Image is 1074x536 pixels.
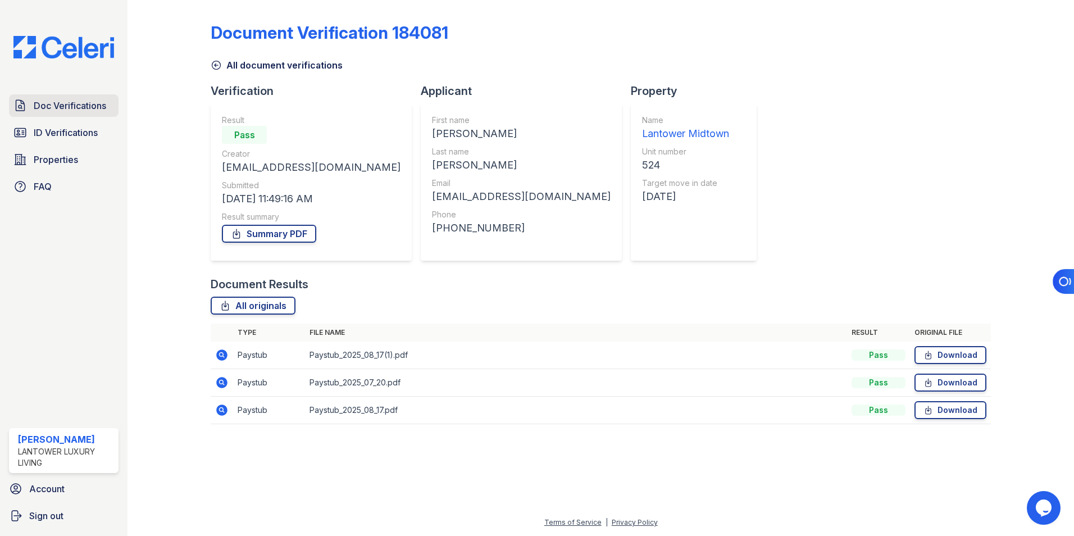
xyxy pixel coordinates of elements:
[432,126,611,142] div: [PERSON_NAME]
[305,324,847,342] th: File name
[852,377,905,388] div: Pass
[211,276,308,292] div: Document Results
[432,178,611,189] div: Email
[34,126,98,139] span: ID Verifications
[4,36,123,58] img: CE_Logo_Blue-a8612792a0a2168367f1c8372b55b34899dd931a85d93a1a3d3e32e68fde9ad4.png
[432,189,611,205] div: [EMAIL_ADDRESS][DOMAIN_NAME]
[9,94,119,117] a: Doc Verifications
[432,209,611,220] div: Phone
[222,191,401,207] div: [DATE] 11:49:16 AM
[642,126,729,142] div: Lantower Midtown
[847,324,910,342] th: Result
[544,518,602,526] a: Terms of Service
[910,324,991,342] th: Original file
[432,157,611,173] div: [PERSON_NAME]
[305,369,847,397] td: Paystub_2025_07_20.pdf
[222,148,401,160] div: Creator
[29,509,63,523] span: Sign out
[222,160,401,175] div: [EMAIL_ADDRESS][DOMAIN_NAME]
[642,157,729,173] div: 524
[421,83,631,99] div: Applicant
[432,146,611,157] div: Last name
[233,324,305,342] th: Type
[233,397,305,424] td: Paystub
[222,180,401,191] div: Submitted
[222,211,401,222] div: Result summary
[18,446,114,469] div: Lantower Luxury Living
[211,297,295,315] a: All originals
[29,482,65,496] span: Account
[211,83,421,99] div: Verification
[34,99,106,112] span: Doc Verifications
[642,115,729,126] div: Name
[9,148,119,171] a: Properties
[305,342,847,369] td: Paystub_2025_08_17(1).pdf
[642,178,729,189] div: Target move in date
[9,121,119,144] a: ID Verifications
[914,374,986,392] a: Download
[211,58,343,72] a: All document verifications
[34,180,52,193] span: FAQ
[914,346,986,364] a: Download
[642,146,729,157] div: Unit number
[9,175,119,198] a: FAQ
[305,397,847,424] td: Paystub_2025_08_17.pdf
[642,189,729,205] div: [DATE]
[222,225,316,243] a: Summary PDF
[432,115,611,126] div: First name
[631,83,766,99] div: Property
[34,153,78,166] span: Properties
[4,478,123,500] a: Account
[4,505,123,527] a: Sign out
[852,349,905,361] div: Pass
[642,115,729,142] a: Name Lantower Midtown
[852,405,905,416] div: Pass
[233,369,305,397] td: Paystub
[612,518,658,526] a: Privacy Policy
[1027,491,1063,525] iframe: chat widget
[18,433,114,446] div: [PERSON_NAME]
[432,220,611,236] div: [PHONE_NUMBER]
[233,342,305,369] td: Paystub
[211,22,448,43] div: Document Verification 184081
[606,518,608,526] div: |
[914,401,986,419] a: Download
[222,115,401,126] div: Result
[222,126,267,144] div: Pass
